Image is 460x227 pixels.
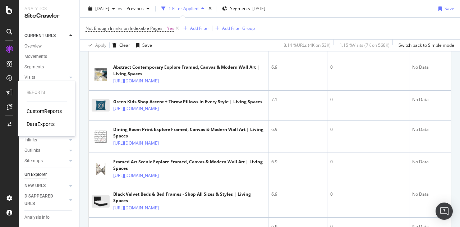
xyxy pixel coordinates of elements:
img: main image [92,99,110,112]
button: Save [436,3,454,14]
span: vs [118,5,124,12]
div: 1 Filter Applied [169,5,198,12]
button: Switch back to Simple mode [396,40,454,51]
div: 0 [330,191,406,198]
a: [URL][DOMAIN_NAME] [113,140,159,147]
button: Apply [86,40,106,51]
div: [DATE] [252,5,265,12]
span: Not Enough Inlinks on Indexable Pages [86,25,162,31]
button: Previous [124,3,152,14]
a: DataExports [27,121,55,128]
div: Clear [119,42,130,48]
div: Dining Room Print Explore Framed, Canvas & Modern Wall Art | Living Spaces [113,126,265,139]
button: Add Filter [180,24,209,33]
div: Save [445,5,454,12]
div: 6.9 [271,126,324,133]
a: Analysis Info [24,214,74,221]
div: 1.15 % Visits ( 7K on 568K ) [340,42,390,48]
div: Movements [24,53,47,60]
a: CURRENT URLS [24,32,67,40]
a: [URL][DOMAIN_NAME] [113,77,159,85]
div: 6.9 [271,159,324,165]
div: Sitemaps [24,157,43,165]
div: Overview [24,42,42,50]
div: Visits [24,74,35,81]
button: Segments[DATE] [219,3,268,14]
div: Url Explorer [24,171,47,178]
img: main image [92,163,110,175]
img: main image [92,195,110,208]
a: Sitemaps [24,157,67,165]
div: Black Velvet Beds & Bed Frames - Shop All Sizes & Styles | Living Spaces [113,191,265,204]
div: Analytics [24,6,74,12]
div: Green Kids Shop Accent + Throw Pillows in Every Style | Living Spaces [113,99,262,105]
div: 0 [330,126,406,133]
img: main image [92,68,110,81]
div: 7.1 [271,96,324,103]
div: Apply [95,42,106,48]
a: CustomReports [27,108,62,115]
div: times [207,5,213,12]
div: Segments [24,63,44,71]
div: Open Intercom Messenger [436,203,453,220]
div: 8.14 % URLs ( 4K on 53K ) [284,42,331,48]
span: Yes [167,23,174,33]
div: 6.9 [271,191,324,198]
span: = [164,25,166,31]
a: Segments [24,63,74,71]
a: NEW URLS [24,182,67,190]
div: Abstract Contemporary Explore Framed, Canvas & Modern Wall Art | Living Spaces [113,64,265,77]
a: [URL][DOMAIN_NAME] [113,204,159,212]
button: [DATE] [86,3,118,14]
button: Add Filter Group [212,24,255,33]
div: Save [142,42,152,48]
div: 0 [330,64,406,71]
a: DISAPPEARED URLS [24,192,67,208]
button: Save [133,40,152,51]
a: Url Explorer [24,171,74,178]
div: Reports [27,90,67,96]
div: 6.9 [271,64,324,71]
div: NEW URLS [24,182,46,190]
div: DISAPPEARED URLS [24,192,61,208]
img: main image [92,131,110,143]
div: Outlinks [24,147,40,154]
a: Visits [24,74,67,81]
div: CURRENT URLS [24,32,56,40]
div: SiteCrawler [24,12,74,20]
button: 1 Filter Applied [158,3,207,14]
a: Outlinks [24,147,67,154]
div: 0 [330,96,406,103]
a: Inlinks [24,136,67,144]
div: Inlinks [24,136,37,144]
a: [URL][DOMAIN_NAME] [113,105,159,112]
span: Segments [230,5,250,12]
button: Clear [110,40,130,51]
span: 2025 Sep. 8th [95,5,109,12]
div: Add Filter Group [222,25,255,31]
div: Framed Art Scenic Explore Framed, Canvas & Modern Wall Art | Living Spaces [113,159,265,172]
span: Previous [124,5,144,12]
a: Overview [24,42,74,50]
a: Movements [24,53,74,60]
div: Analysis Info [24,214,50,221]
div: Switch back to Simple mode [399,42,454,48]
div: Add Filter [190,25,209,31]
div: 0 [330,159,406,165]
a: [URL][DOMAIN_NAME] [113,172,159,179]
